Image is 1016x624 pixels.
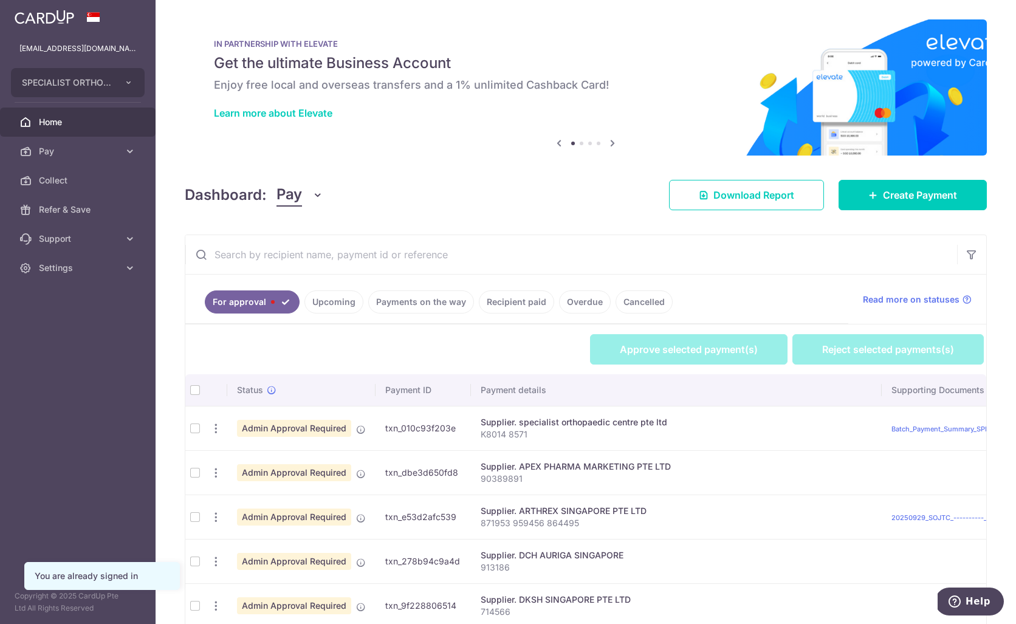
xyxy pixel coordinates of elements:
p: 90389891 [481,473,872,485]
h6: Enjoy free local and overseas transfers and a 1% unlimited Cashback Card! [214,78,958,92]
a: Upcoming [304,290,363,314]
span: Admin Approval Required [237,597,351,614]
div: Supplier. ARTHREX SINGAPORE PTE LTD [481,505,872,517]
p: K8014 8571 [481,428,872,441]
span: Admin Approval Required [237,509,351,526]
a: Create Payment [839,180,987,210]
span: Home [39,116,119,128]
span: Admin Approval Required [237,420,351,437]
span: Settings [39,262,119,274]
input: Search by recipient name, payment id or reference [185,235,957,274]
p: 714566 [481,606,872,618]
span: Support [39,233,119,245]
td: txn_e53d2afc539 [376,495,471,539]
a: Recipient paid [479,290,554,314]
span: Collect [39,174,119,187]
a: Overdue [559,290,611,314]
span: Admin Approval Required [237,464,351,481]
span: Read more on statuses [863,293,959,306]
span: Pay [39,145,119,157]
a: Payments on the way [368,290,474,314]
td: txn_dbe3d650fd8 [376,450,471,495]
a: Cancelled [616,290,673,314]
span: Status [237,384,263,396]
a: Learn more about Elevate [214,107,332,119]
span: Refer & Save [39,204,119,216]
span: Download Report [713,188,794,202]
div: You are already signed in [35,570,170,582]
h5: Get the ultimate Business Account [214,53,958,73]
button: Pay [276,183,323,207]
p: IN PARTNERSHIP WITH ELEVATE [214,39,958,49]
p: 871953 959456 864495 [481,517,872,529]
span: Create Payment [883,188,957,202]
iframe: Opens a widget where you can find more information [938,588,1004,618]
a: For approval [205,290,300,314]
div: Supplier. specialist orthopaedic centre pte ltd [481,416,872,428]
div: Supplier. APEX PHARMA MARKETING PTE LTD [481,461,872,473]
span: SPECIALIST ORTHOPAEDIC JOINT TRAUMA CENTRE PTE. LTD. [22,77,112,89]
th: Payment details [471,374,882,406]
a: Download Report [669,180,824,210]
button: SPECIALIST ORTHOPAEDIC JOINT TRAUMA CENTRE PTE. LTD. [11,68,145,97]
p: [EMAIL_ADDRESS][DOMAIN_NAME] [19,43,136,55]
th: Payment ID [376,374,471,406]
span: Admin Approval Required [237,553,351,570]
img: Renovation banner [185,19,987,156]
td: txn_010c93f203e [376,406,471,450]
span: Pay [276,183,302,207]
a: Read more on statuses [863,293,972,306]
div: Supplier. DCH AURIGA SINGAPORE [481,549,872,561]
div: Supplier. DKSH SINGAPORE PTE LTD [481,594,872,606]
p: 913186 [481,561,872,574]
img: CardUp [15,10,74,24]
h4: Dashboard: [185,184,267,206]
td: txn_278b94c9a4d [376,539,471,583]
